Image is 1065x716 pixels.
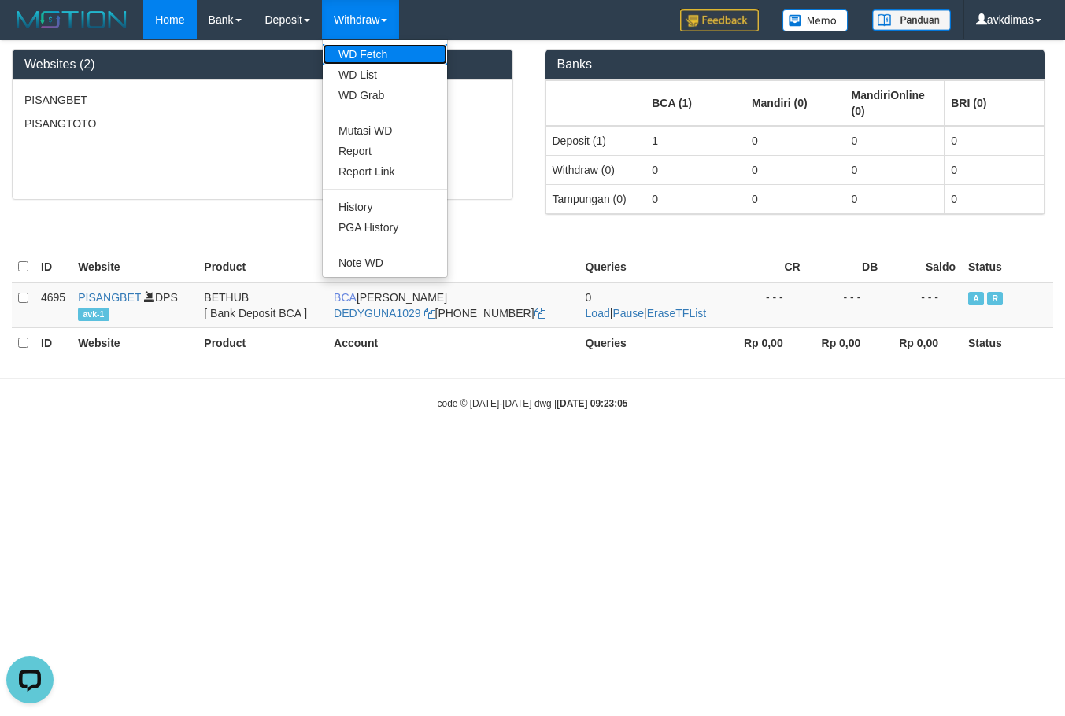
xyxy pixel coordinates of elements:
[198,282,327,328] td: BETHUB [ Bank Deposit BCA ]
[579,327,730,358] th: Queries
[645,126,745,156] td: 1
[78,291,141,304] a: PISANGBET
[845,155,945,184] td: 0
[962,252,1053,282] th: Status
[323,120,447,141] a: Mutasi WD
[323,161,447,182] a: Report Link
[586,291,592,304] span: 0
[323,44,447,65] a: WD Fetch
[534,307,545,319] a: Copy 7985845158 to clipboard
[807,282,885,328] td: - - -
[945,80,1045,126] th: Group: activate to sort column ascending
[884,282,962,328] td: - - -
[729,252,807,282] th: CR
[745,80,845,126] th: Group: activate to sort column ascending
[557,398,627,409] strong: [DATE] 09:23:05
[24,57,501,72] h3: Websites (2)
[545,126,645,156] td: Deposit (1)
[545,155,645,184] td: Withdraw (0)
[35,252,72,282] th: ID
[807,252,885,282] th: DB
[729,282,807,328] td: - - -
[35,327,72,358] th: ID
[72,282,198,328] td: DPS
[545,80,645,126] th: Group: activate to sort column ascending
[78,308,109,321] span: avk-1
[6,6,54,54] button: Open LiveChat chat widget
[782,9,849,31] img: Button%20Memo.svg
[845,126,945,156] td: 0
[645,155,745,184] td: 0
[845,80,945,126] th: Group: activate to sort column ascending
[323,197,447,217] a: History
[807,327,885,358] th: Rp 0,00
[72,327,198,358] th: Website
[198,252,327,282] th: Product
[323,253,447,273] a: Note WD
[72,252,198,282] th: Website
[645,184,745,213] td: 0
[35,282,72,328] td: 4695
[327,282,579,328] td: [PERSON_NAME] [PHONE_NUMBER]
[968,292,984,305] span: Active
[579,252,730,282] th: Queries
[24,116,501,131] p: PISANGTOTO
[647,307,706,319] a: EraseTFList
[962,327,1053,358] th: Status
[586,307,610,319] a: Load
[745,126,845,156] td: 0
[424,307,435,319] a: Copy DEDYGUNA1029 to clipboard
[323,65,447,85] a: WD List
[327,327,579,358] th: Account
[323,85,447,105] a: WD Grab
[745,184,845,213] td: 0
[645,80,745,126] th: Group: activate to sort column ascending
[872,9,951,31] img: panduan.png
[545,184,645,213] td: Tampungan (0)
[884,327,962,358] th: Rp 0,00
[334,307,421,319] a: DEDYGUNA1029
[729,327,807,358] th: Rp 0,00
[884,252,962,282] th: Saldo
[334,291,357,304] span: BCA
[612,307,644,319] a: Pause
[323,217,447,238] a: PGA History
[745,155,845,184] td: 0
[438,398,628,409] small: code © [DATE]-[DATE] dwg |
[845,184,945,213] td: 0
[945,155,1045,184] td: 0
[557,57,1034,72] h3: Banks
[327,252,579,282] th: Account
[945,184,1045,213] td: 0
[323,141,447,161] a: Report
[586,291,707,319] span: | |
[680,9,759,31] img: Feedback.jpg
[198,327,327,358] th: Product
[12,8,131,31] img: MOTION_logo.png
[987,292,1003,305] span: Running
[945,126,1045,156] td: 0
[24,92,501,108] p: PISANGBET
